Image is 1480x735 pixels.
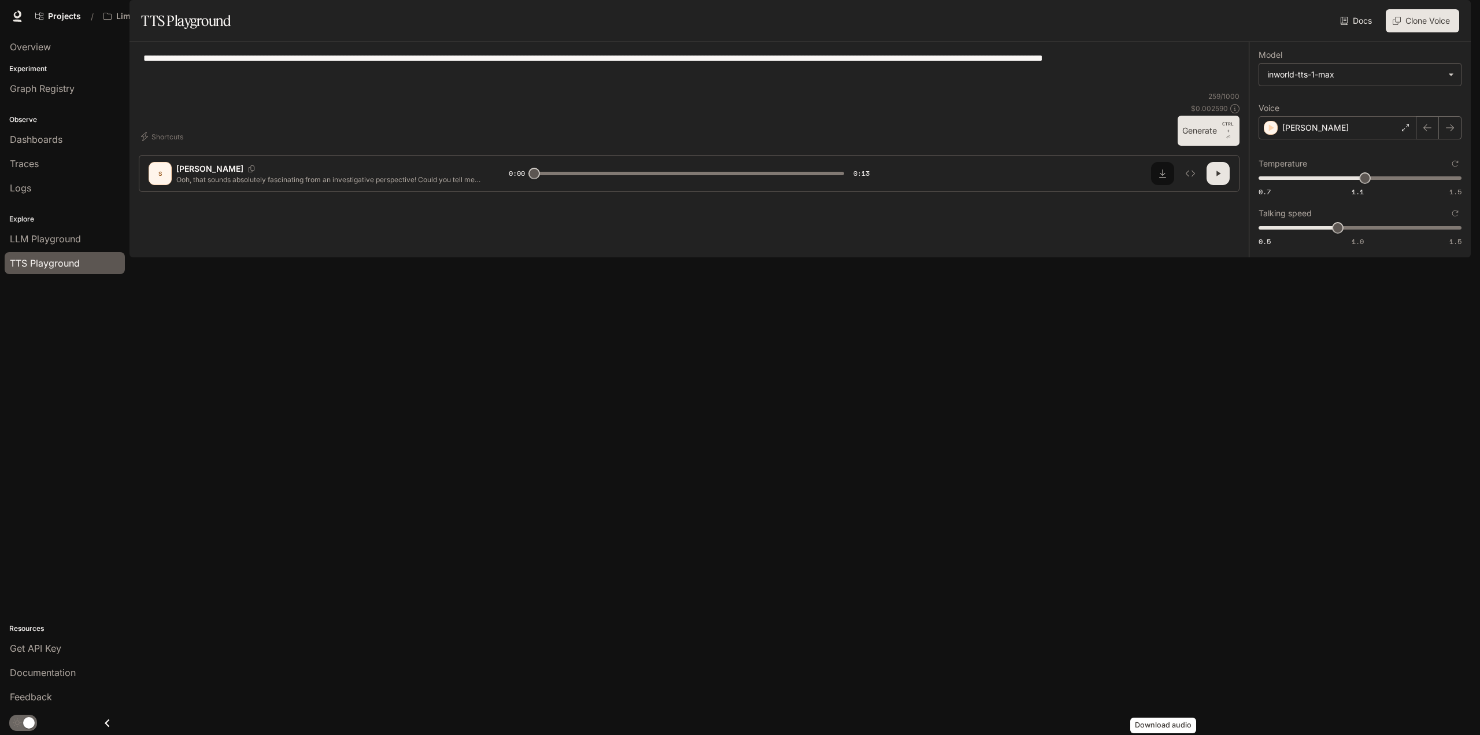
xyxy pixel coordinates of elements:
a: Go to projects [30,5,86,28]
a: Docs [1338,9,1377,32]
button: Download audio [1151,162,1174,185]
div: Download audio [1130,718,1196,733]
button: Inspect [1179,162,1202,185]
button: Clone Voice [1386,9,1459,32]
p: Liminal [116,12,145,21]
p: Ooh, that sounds absolutely fascinating from an investigative perspective! Could you tell me more... [176,175,481,184]
p: Temperature [1259,160,1307,168]
span: Projects [48,12,81,21]
p: 259 / 1000 [1208,91,1239,101]
p: $ 0.002590 [1191,104,1228,113]
button: Open workspace menu [98,5,163,28]
p: Model [1259,51,1282,59]
span: 0:00 [509,168,525,179]
p: CTRL + [1222,120,1235,134]
p: Voice [1259,104,1279,112]
button: Shortcuts [139,127,188,146]
div: / [86,10,98,23]
button: Reset to default [1449,207,1461,220]
span: 0.5 [1259,237,1271,246]
p: [PERSON_NAME] [176,163,243,175]
h1: TTS Playground [141,9,231,32]
button: GenerateCTRL +⏎ [1178,116,1239,146]
div: inworld-tts-1-max [1259,64,1461,86]
span: 1.5 [1449,187,1461,197]
p: [PERSON_NAME] [1282,122,1349,134]
span: 1.1 [1352,187,1364,197]
div: inworld-tts-1-max [1267,69,1442,80]
span: 0.7 [1259,187,1271,197]
span: 1.0 [1352,237,1364,246]
span: 1.5 [1449,237,1461,246]
p: Talking speed [1259,209,1312,217]
button: Copy Voice ID [243,165,260,172]
span: 0:13 [853,168,869,179]
p: ⏎ [1222,120,1235,141]
button: Reset to default [1449,157,1461,170]
div: S [151,164,169,183]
